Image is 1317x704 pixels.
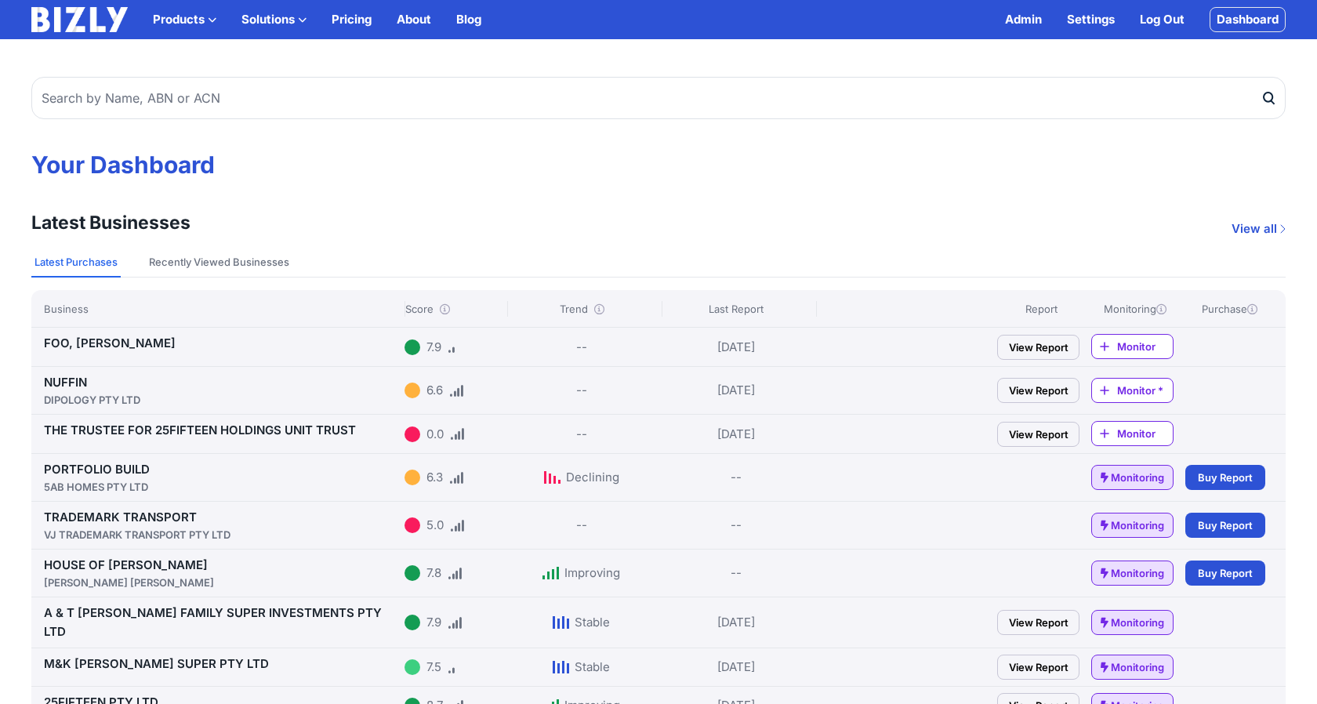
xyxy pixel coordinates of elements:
[44,656,269,671] a: M&K [PERSON_NAME] SUPER PTY LTD
[44,336,176,350] a: FOO, [PERSON_NAME]
[44,462,398,495] a: PORTFOLIO BUILD5AB HOMES PTY LTD
[44,527,398,543] div: VJ TRADEMARK TRANSPORT PTY LTD
[1091,610,1174,635] a: Monitoring
[1111,659,1164,675] span: Monitoring
[1091,301,1179,317] div: Monitoring
[44,375,398,408] a: NUFFINDIPOLOGY PTY LTD
[1091,378,1174,403] a: Monitor *
[1111,470,1164,485] span: Monitoring
[153,10,216,29] button: Products
[44,301,398,317] div: Business
[662,604,810,641] div: [DATE]
[1111,517,1164,533] span: Monitoring
[332,10,372,29] a: Pricing
[576,516,587,535] div: --
[1091,513,1174,538] a: Monitoring
[146,248,292,278] button: Recently Viewed Businesses
[44,423,356,437] a: THE TRUSTEE FOR 25FIFTEEN HOLDINGS UNIT TRUST
[426,613,441,632] div: 7.9
[426,564,441,582] div: 7.8
[426,658,441,677] div: 7.5
[397,10,431,29] a: About
[44,510,398,543] a: TRADEMARK TRANSPORTVJ TRADEMARK TRANSPORT PTY LTD
[662,556,810,590] div: --
[566,468,619,487] div: Declining
[662,508,810,543] div: --
[1091,655,1174,680] a: Monitoring
[426,516,444,535] div: 5.0
[31,248,121,278] button: Latest Purchases
[426,338,441,357] div: 7.9
[31,248,1286,278] nav: Tabs
[662,334,810,360] div: [DATE]
[997,655,1079,680] a: View Report
[1091,421,1174,446] a: Monitor
[1117,339,1173,354] span: Monitor
[426,468,443,487] div: 6.3
[31,210,190,235] h3: Latest Businesses
[405,301,501,317] div: Score
[575,658,610,677] div: Stable
[997,301,1085,317] div: Report
[662,301,810,317] div: Last Report
[1185,513,1265,538] a: Buy Report
[662,373,810,408] div: [DATE]
[1185,301,1273,317] div: Purchase
[1117,426,1173,441] span: Monitor
[44,392,398,408] div: DIPOLOGY PTY LTD
[576,381,587,400] div: --
[1117,383,1173,398] span: Monitor *
[507,301,655,317] div: Trend
[997,422,1079,447] a: View Report
[662,460,810,495] div: --
[1005,10,1042,29] a: Admin
[44,479,398,495] div: 5AB HOMES PTY LTD
[1185,465,1265,490] a: Buy Report
[1198,470,1253,485] span: Buy Report
[997,610,1079,635] a: View Report
[1067,10,1115,29] a: Settings
[575,613,610,632] div: Stable
[576,338,587,357] div: --
[1185,561,1265,586] a: Buy Report
[1091,334,1174,359] a: Monitor
[456,10,481,29] a: Blog
[1091,561,1174,586] a: Monitoring
[1210,7,1286,32] a: Dashboard
[1111,565,1164,581] span: Monitoring
[1198,517,1253,533] span: Buy Report
[997,378,1079,403] a: View Report
[426,381,443,400] div: 6.6
[44,575,398,590] div: [PERSON_NAME] [PERSON_NAME]
[1232,220,1286,238] a: View all
[31,151,1286,179] h1: Your Dashboard
[564,564,620,582] div: Improving
[1140,10,1185,29] a: Log Out
[662,655,810,680] div: [DATE]
[44,557,398,590] a: HOUSE OF [PERSON_NAME][PERSON_NAME] [PERSON_NAME]
[1091,465,1174,490] a: Monitoring
[997,335,1079,360] a: View Report
[1111,615,1164,630] span: Monitoring
[662,421,810,447] div: [DATE]
[1198,565,1253,581] span: Buy Report
[576,425,587,444] div: --
[426,425,444,444] div: 0.0
[31,77,1286,119] input: Search by Name, ABN or ACN
[241,10,307,29] button: Solutions
[44,605,382,639] a: A & T [PERSON_NAME] FAMILY SUPER INVESTMENTS PTY LTD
